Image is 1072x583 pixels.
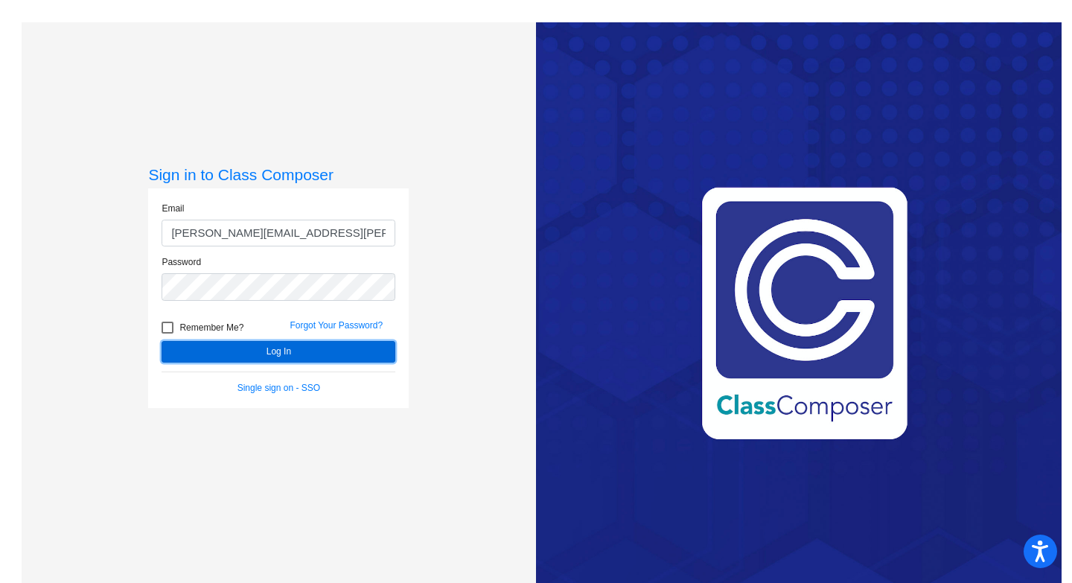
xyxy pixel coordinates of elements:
label: Password [162,255,201,269]
span: Remember Me? [179,319,243,337]
h3: Sign in to Class Composer [148,165,409,184]
a: Single sign on - SSO [237,383,320,393]
a: Forgot Your Password? [290,320,383,331]
label: Email [162,202,184,215]
button: Log In [162,341,395,363]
